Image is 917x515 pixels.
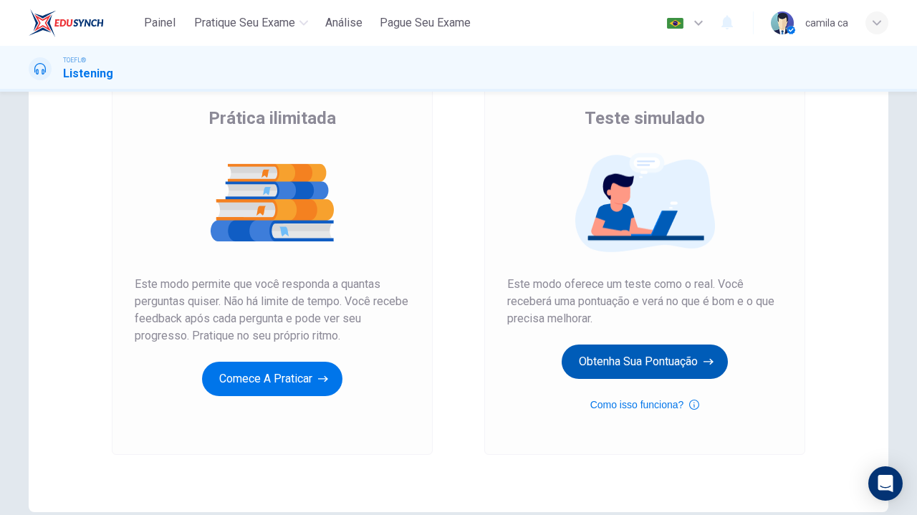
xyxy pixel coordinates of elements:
button: Comece a praticar [202,362,342,396]
button: Análise [320,10,368,36]
span: Pague Seu Exame [380,14,471,32]
h1: Listening [63,65,113,82]
a: EduSynch logo [29,9,137,37]
span: Painel [144,14,176,32]
span: Este modo permite que você responda a quantas perguntas quiser. Não há limite de tempo. Você rece... [135,276,410,345]
div: camila ca [805,14,848,32]
div: Open Intercom Messenger [868,466,903,501]
img: pt [666,18,684,29]
span: Análise [325,14,363,32]
span: Prática ilimitada [208,107,336,130]
img: Profile picture [771,11,794,34]
button: Como isso funciona? [590,396,700,413]
span: Teste simulado [585,107,705,130]
button: Painel [137,10,183,36]
span: TOEFL® [63,55,86,65]
button: Pratique seu exame [188,10,314,36]
button: Obtenha sua pontuação [562,345,728,379]
img: EduSynch logo [29,9,104,37]
span: Este modo oferece um teste como o real. Você receberá uma pontuação e verá no que é bom e o que p... [507,276,782,327]
span: Pratique seu exame [194,14,295,32]
button: Pague Seu Exame [374,10,476,36]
